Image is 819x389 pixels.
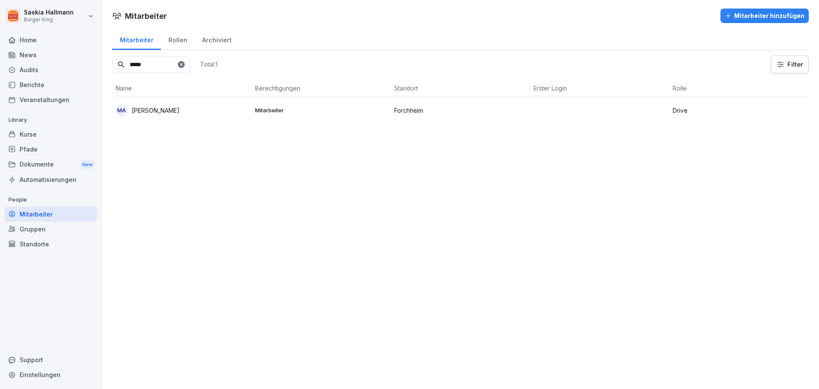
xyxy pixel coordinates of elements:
a: Mitarbeiter [4,207,97,222]
a: Gruppen [4,222,97,237]
a: Standorte [4,237,97,252]
p: Burger King [24,17,74,23]
h1: Mitarbeiter [125,10,167,22]
p: Mitarbeiter [255,106,388,114]
th: Standort [391,80,530,97]
a: DokumenteNew [4,157,97,173]
div: New [80,160,95,170]
div: MA [116,104,128,116]
a: Einstellungen [4,367,97,382]
a: Audits [4,62,97,77]
th: Berechtigungen [252,80,391,97]
button: Mitarbeiter hinzufügen [720,9,809,23]
p: Drive [673,106,805,115]
a: Archiviert [195,28,239,50]
p: People [4,193,97,207]
a: News [4,47,97,62]
p: Total: 1 [200,60,218,68]
a: Pfade [4,142,97,157]
p: [PERSON_NAME] [132,106,180,115]
a: Kurse [4,127,97,142]
th: Erster Login [530,80,670,97]
a: Berichte [4,77,97,92]
div: Mitarbeiter hinzufügen [725,11,804,20]
a: Rollen [161,28,195,50]
a: Automatisierungen [4,172,97,187]
a: Veranstaltungen [4,92,97,107]
th: Name [112,80,252,97]
th: Rolle [669,80,809,97]
div: Support [4,352,97,367]
a: Mitarbeiter [112,28,161,50]
div: Filter [776,60,803,69]
button: Filter [771,56,808,73]
p: Saskia Hallmann [24,9,74,16]
a: Home [4,32,97,47]
p: Forchheim [394,106,527,115]
p: Library [4,113,97,127]
div: Dokumente [4,157,97,173]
